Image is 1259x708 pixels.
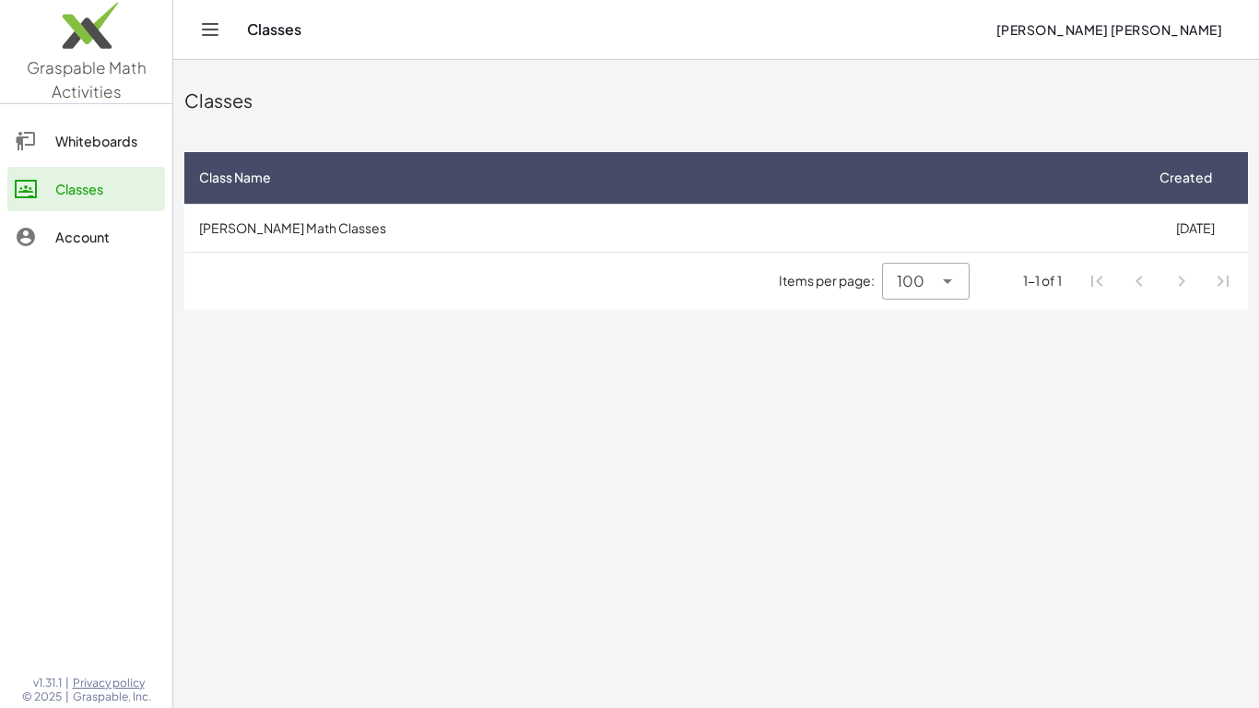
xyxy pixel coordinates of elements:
span: © 2025 [22,690,62,704]
td: [DATE] [1142,204,1248,252]
a: Privacy policy [73,676,151,690]
span: 100 [897,270,924,292]
span: | [65,676,69,690]
span: Graspable, Inc. [73,690,151,704]
a: Classes [7,167,165,211]
span: | [65,690,69,704]
div: Classes [184,88,1248,113]
button: Toggle navigation [195,15,225,44]
button: [PERSON_NAME] [PERSON_NAME] [981,13,1237,46]
nav: Pagination Navigation [1077,260,1244,302]
a: Account [7,215,165,259]
span: Graspable Math Activities [27,57,147,101]
span: [PERSON_NAME] [PERSON_NAME] [995,21,1222,38]
span: Created [1159,168,1212,187]
div: Whiteboards [55,130,158,152]
span: Items per page: [779,271,882,290]
div: Account [55,226,158,248]
div: 1-1 of 1 [1023,271,1062,290]
td: [PERSON_NAME] Math Classes [184,204,1142,252]
div: Classes [55,178,158,200]
a: Whiteboards [7,119,165,163]
span: Class Name [199,168,271,187]
span: v1.31.1 [33,676,62,690]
